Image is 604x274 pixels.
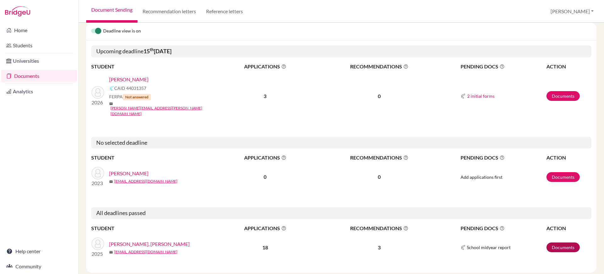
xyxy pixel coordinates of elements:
span: mail [109,180,113,184]
span: Deadline view is on [103,27,141,35]
a: [PERSON_NAME][EMAIL_ADDRESS][PERSON_NAME][DOMAIN_NAME] [110,105,221,117]
img: Common App logo [461,245,466,250]
span: RECOMMENDATIONS [314,154,445,161]
p: 2023 [92,179,104,187]
th: STUDENT [91,62,217,71]
span: RECOMMENDATIONS [314,63,445,70]
button: 2 initial forms [467,92,495,100]
span: CAID 44031357 [114,85,146,91]
a: Community [1,260,77,273]
span: APPLICATIONS [217,154,313,161]
img: RAMESH, SANKAR [92,167,104,179]
a: Documents [546,91,580,101]
span: Add applications first [461,174,502,180]
span: School midyear report [467,244,511,251]
p: 2026 [92,99,104,106]
a: [EMAIL_ADDRESS][DOMAIN_NAME] [114,178,177,184]
th: ACTION [546,154,591,162]
h5: No selected deadline [91,137,591,149]
p: 3 [314,244,445,251]
a: Documents [1,70,77,82]
span: FERPA [109,93,151,100]
a: Documents [546,172,580,182]
th: ACTION [546,224,591,232]
th: STUDENT [91,154,217,162]
a: Analytics [1,85,77,98]
button: [PERSON_NAME] [548,5,596,17]
th: STUDENT [91,224,217,232]
span: Not answered [123,94,151,100]
span: PENDING DOCS [461,154,546,161]
p: 0 [314,92,445,100]
img: Common App logo [109,86,114,91]
a: Help center [1,245,77,258]
img: Ramesh, Vignesh [92,86,104,99]
span: mail [109,250,113,254]
p: 2025 [92,250,104,258]
span: PENDING DOCS [461,63,546,70]
a: Universities [1,55,77,67]
b: 15 [DATE] [143,48,171,55]
h5: All deadlines passed [91,207,591,219]
a: Students [1,39,77,52]
span: APPLICATIONS [217,224,313,232]
span: APPLICATIONS [217,63,313,70]
b: 18 [262,244,268,250]
sup: th [150,47,154,52]
p: 0 [314,173,445,181]
a: Home [1,24,77,37]
img: Common App logo [461,94,466,99]
b: 0 [264,174,266,180]
a: [EMAIL_ADDRESS][DOMAIN_NAME] [114,249,177,255]
b: 3 [264,93,266,99]
a: [PERSON_NAME], [PERSON_NAME] [109,240,190,248]
span: PENDING DOCS [461,224,546,232]
img: Bridge-U [5,6,30,16]
a: [PERSON_NAME] [109,170,148,177]
h5: Upcoming deadline [91,45,591,57]
span: RECOMMENDATIONS [314,224,445,232]
a: [PERSON_NAME] [109,76,148,83]
a: Documents [546,242,580,252]
span: mail [109,102,113,106]
img: Ramesh, Sree Sastha [92,237,104,250]
th: ACTION [546,62,591,71]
